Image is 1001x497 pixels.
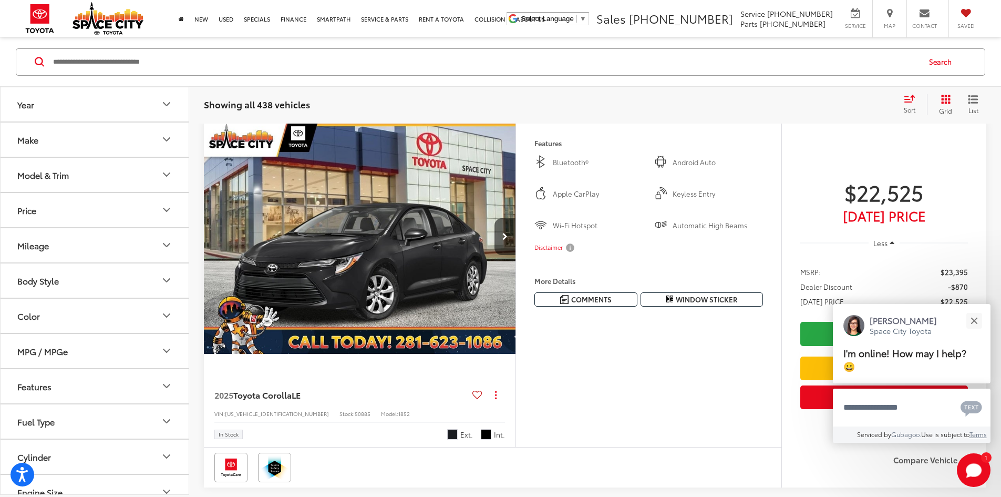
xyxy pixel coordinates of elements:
[17,205,36,215] div: Price
[941,296,968,307] span: $22,525
[673,157,763,168] span: Android Auto
[553,189,643,199] span: Apple CarPlay
[292,389,301,401] span: LE
[233,389,292,401] span: Toyota Corolla
[219,432,239,437] span: In Stock
[17,381,51,391] div: Features
[760,18,825,29] span: [PHONE_NUMBER]
[596,10,626,27] span: Sales
[857,430,891,439] span: Serviced by
[17,275,59,285] div: Body Style
[160,204,173,216] div: Price
[927,94,960,115] button: Grid View
[17,486,63,496] div: Engine Size
[160,133,173,146] div: Make
[1,263,190,297] button: Body StyleBody Style
[1,369,190,403] button: FeaturesFeatures
[957,395,985,419] button: Chat with SMS
[957,453,990,487] svg: Start Chat
[641,292,763,307] button: Window Sticker
[381,410,398,418] span: Model:
[494,218,515,255] button: Next image
[869,234,900,253] button: Less
[216,455,245,480] img: Toyota Care
[800,386,968,409] button: Get Price Now
[580,15,586,23] span: ▼
[912,22,937,29] span: Contact
[553,157,643,168] span: Bluetooth®
[225,410,329,418] span: [US_VEHICLE_IDENTIFICATION_NUMBER]
[534,277,763,285] h4: More Details
[214,389,468,401] a: 2025Toyota CorollaLE
[487,386,505,404] button: Actions
[534,244,563,252] span: Disclaimer
[800,179,968,205] span: $22,525
[893,455,976,466] label: Compare Vehicle
[740,8,765,19] span: Service
[1,122,190,156] button: MakeMake
[553,220,643,231] span: Wi-Fi Hotspot
[1,87,190,121] button: YearYear
[968,105,978,114] span: List
[939,106,952,115] span: Grid
[919,48,967,75] button: Search
[1,192,190,227] button: PricePrice
[800,281,852,292] span: Dealer Discount
[833,304,990,443] div: Close[PERSON_NAME]Space City ToyotaI'm online! How may I help? 😀Type your messageChat with SMSSen...
[800,296,844,307] span: [DATE] PRICE
[904,105,915,114] span: Sort
[160,98,173,110] div: Year
[843,346,966,373] span: I'm online! How may I help? 😀
[17,240,49,250] div: Mileage
[534,292,637,307] button: Comments
[960,94,986,115] button: List View
[534,237,576,259] button: Disclaimer
[160,380,173,392] div: Features
[767,8,833,19] span: [PHONE_NUMBER]
[17,451,51,461] div: Cylinder
[398,410,410,418] span: 1852
[985,455,987,460] span: 1
[494,430,505,440] span: Int.
[878,22,901,29] span: Map
[160,415,173,428] div: Fuel Type
[1,298,190,332] button: ColorColor
[969,430,987,439] a: Terms
[160,239,173,251] div: Mileage
[203,120,517,354] div: 2025 Toyota Corolla LE 0
[534,139,763,147] h4: Features
[495,391,497,399] span: dropdown dots
[160,274,173,287] div: Body Style
[1,439,190,473] button: CylinderCylinder
[961,400,982,417] svg: Text
[160,450,173,463] div: Cylinder
[73,2,143,35] img: Space City Toyota
[203,120,517,354] a: 2025 Toyota Corolla LE2025 Toyota Corolla LE2025 Toyota Corolla LE2025 Toyota Corolla LE
[52,49,919,74] input: Search by Make, Model, or Keyword
[1,157,190,191] button: Model & TrimModel & Trim
[629,10,733,27] span: [PHONE_NUMBER]
[673,220,763,231] span: Automatic High Beams
[676,295,737,305] span: Window Sticker
[447,429,458,440] span: Midnight Black Metallic
[17,169,69,179] div: Model & Trim
[800,357,968,380] a: We'll Buy Your Car
[17,134,38,144] div: Make
[941,267,968,277] span: $23,395
[571,295,612,305] span: Comments
[899,94,927,115] button: Select sort value
[954,22,977,29] span: Saved
[957,453,990,487] button: Toggle Chat Window
[666,295,673,303] i: Window Sticker
[891,430,921,439] a: Gubagoo.
[160,168,173,181] div: Model & Trim
[204,97,310,110] span: Showing all 438 vehicles
[948,281,968,292] span: -$870
[521,15,586,23] a: Select Language​
[355,410,370,418] span: 50885
[521,15,574,23] span: Select Language
[17,416,55,426] div: Fuel Type
[160,309,173,322] div: Color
